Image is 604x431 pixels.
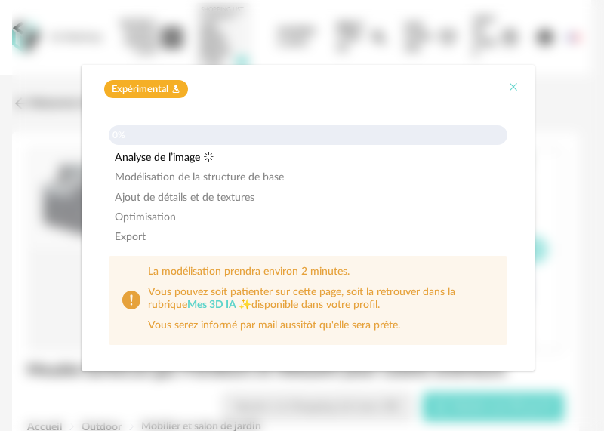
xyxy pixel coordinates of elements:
span: Flask icon [171,83,180,96]
div: 0% [112,131,125,140]
span: Ajout de détails et de textures [115,192,254,203]
span: Export [115,232,146,242]
div: dialog [82,65,535,371]
a: Mes 3D IA ✨ [187,300,251,310]
span: Expérimental [112,83,168,96]
p: Vous pouvez soit patienter sur cette page, soit la retrouver dans la rubrique disponible dans vot... [148,286,489,312]
span: Analyse de l’image [115,152,200,163]
span: Optimisation [115,212,176,223]
button: Close [507,80,519,96]
p: Vous serez informé par mail aussitôt qu'elle sera prête. [148,319,489,332]
span: Modélisation de la structure de base [115,172,284,183]
p: La modélisation prendra environ 2 minutes. [148,266,489,279]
